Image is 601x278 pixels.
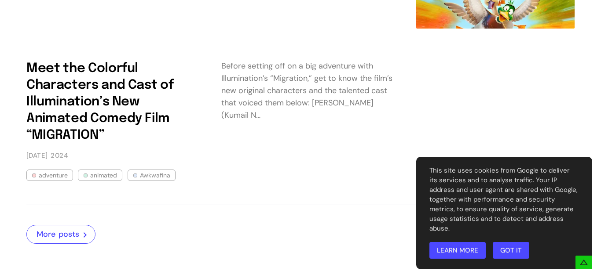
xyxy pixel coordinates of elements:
[78,170,122,181] a: animated
[429,166,579,233] span: This site uses cookies from Google to deliver its services and to analyse traffic. Your IP addres...
[26,152,71,159] a: [DATE]2024
[429,242,486,259] a: Learn more
[128,170,176,181] a: Awkwafina
[26,62,173,142] a: Meet the Colorful Characters and Cast of Illumination’s New Animated Comedy Film “MIGRATION”
[221,60,394,121] div: Before setting off on a big adventure with Illumination’s “Migration,” get to know the film’s new...
[26,170,73,181] a: adventure
[493,242,529,259] a: Got it
[26,225,95,244] a: More posts
[26,152,68,159] time: 2024-01-11T23:43:00+08:00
